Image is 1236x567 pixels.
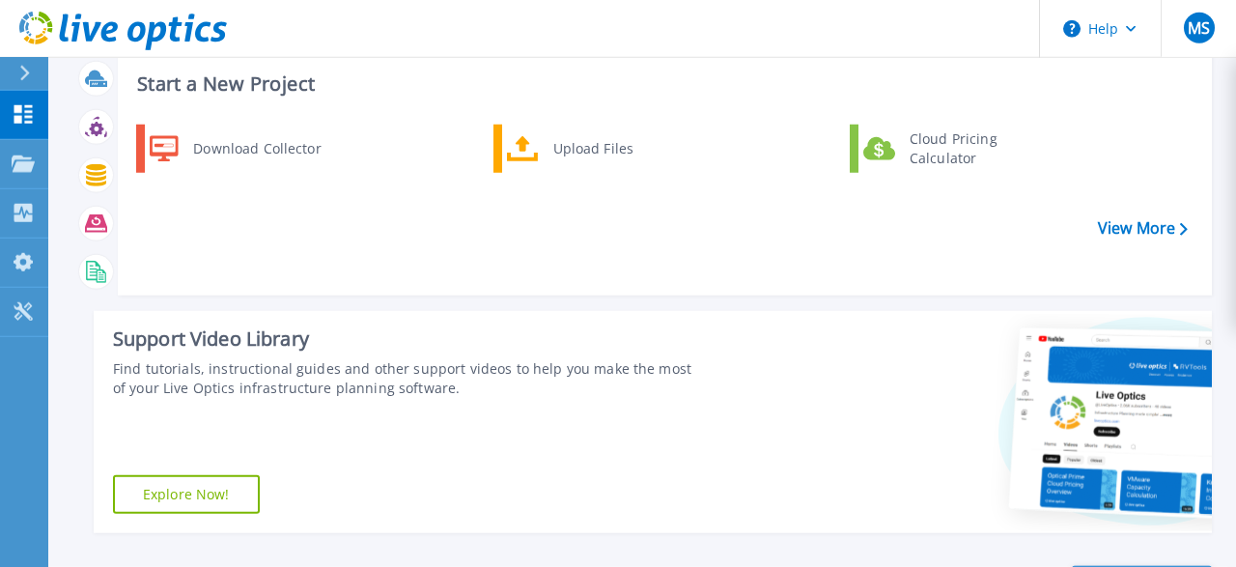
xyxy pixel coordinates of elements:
a: Explore Now! [113,475,260,514]
a: View More [1098,219,1188,238]
div: Upload Files [544,129,687,168]
h3: Start a New Project [137,73,1187,95]
div: Support Video Library [113,326,694,352]
a: Upload Files [493,125,691,173]
span: MS [1188,20,1210,36]
a: Cloud Pricing Calculator [850,125,1048,173]
a: Download Collector [136,125,334,173]
div: Download Collector [183,129,329,168]
div: Find tutorials, instructional guides and other support videos to help you make the most of your L... [113,359,694,398]
div: Cloud Pricing Calculator [900,129,1043,168]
